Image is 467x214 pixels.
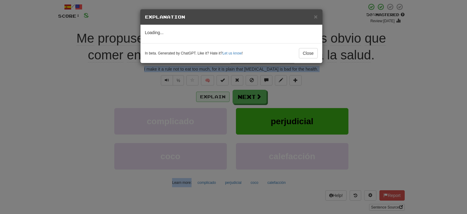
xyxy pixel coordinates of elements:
button: Close [299,48,318,58]
button: Close [314,13,317,20]
h5: Explanation [145,14,318,20]
span: × [314,13,317,20]
p: Loading... [145,30,318,36]
small: In beta. Generated by ChatGPT. Like it? Hate it? ! [145,51,243,56]
a: Let us know [223,51,242,55]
